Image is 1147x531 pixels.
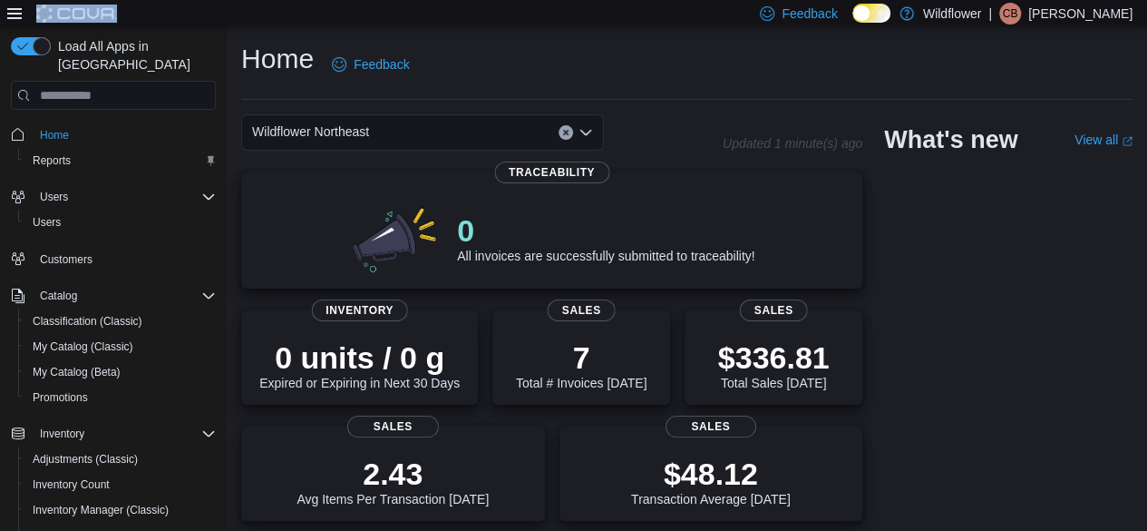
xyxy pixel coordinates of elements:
button: Customers [4,246,223,272]
span: Reports [33,153,71,168]
span: Home [33,123,216,145]
p: Wildflower [923,3,982,25]
button: Inventory Manager (Classic) [18,497,223,523]
span: Inventory [40,427,84,441]
span: Inventory [33,423,216,445]
a: My Catalog (Classic) [25,336,141,358]
a: Classification (Classic) [25,310,150,332]
span: Customers [33,248,216,270]
span: Catalog [40,289,77,303]
span: Catalog [33,285,216,307]
button: Promotions [18,385,223,410]
span: Promotions [33,390,88,405]
span: Adjustments (Classic) [25,448,216,470]
span: Load All Apps in [GEOGRAPHIC_DATA] [51,37,216,74]
span: My Catalog (Classic) [33,339,133,354]
button: Open list of options [578,125,593,140]
button: Inventory Count [18,472,223,497]
span: Wildflower Northeast [252,121,369,143]
a: Inventory Manager (Classic) [25,499,176,521]
p: 0 [457,212,754,249]
div: All invoices are successfully submitted to traceability! [457,212,754,263]
svg: External link [1122,136,1132,147]
button: Adjustments (Classic) [18,447,223,472]
span: Home [40,128,69,143]
img: 0 [348,202,442,274]
span: My Catalog (Beta) [33,365,121,379]
span: Users [25,211,216,233]
span: CB [1003,3,1018,25]
div: Total # Invoices [DATE] [516,339,646,390]
h2: What's new [884,125,1017,154]
span: Feedback [354,55,409,74]
button: My Catalog (Classic) [18,334,223,359]
a: Reports [25,150,78,172]
span: Adjustments (Classic) [33,452,138,467]
a: Promotions [25,387,95,408]
p: $336.81 [718,339,830,376]
img: Cova [36,5,117,23]
a: Users [25,211,68,233]
button: Classification (Classic) [18,309,223,334]
span: Reports [25,150,216,172]
span: Sales [666,416,756,438]
button: Users [18,210,223,235]
button: Inventory [33,423,92,445]
a: Adjustments (Classic) [25,448,145,470]
span: Inventory Manager (Classic) [25,499,216,521]
button: Users [33,186,75,208]
span: Feedback [782,5,837,23]
div: Avg Items Per Transaction [DATE] [296,456,489,506]
p: Updated 1 minute(s) ago [723,136,862,151]
button: Home [4,121,223,147]
button: My Catalog (Beta) [18,359,223,385]
span: Sales [347,416,438,438]
a: View allExternal link [1074,133,1132,147]
p: | [988,3,992,25]
span: Classification (Classic) [25,310,216,332]
button: Reports [18,148,223,173]
span: Users [33,186,216,208]
span: My Catalog (Beta) [25,361,216,383]
p: 0 units / 0 g [259,339,460,376]
div: Crystale Bernander [999,3,1021,25]
span: Sales [548,300,616,321]
span: Sales [740,300,808,321]
span: Traceability [494,162,609,183]
div: Expired or Expiring in Next 30 Days [259,339,460,390]
button: Catalog [4,283,223,309]
a: Customers [33,249,100,270]
span: Inventory Count [33,477,110,492]
p: [PERSON_NAME] [1028,3,1132,25]
span: Users [40,190,68,204]
span: Users [33,215,61,230]
span: Classification (Classic) [33,314,142,329]
a: My Catalog (Beta) [25,361,128,383]
span: Inventory Count [25,474,216,496]
input: Dark Mode [852,4,890,23]
p: 7 [516,339,646,376]
button: Users [4,184,223,210]
div: Transaction Average [DATE] [631,456,791,506]
span: My Catalog (Classic) [25,336,216,358]
span: Inventory [311,300,408,321]
button: Clear input [559,125,573,140]
div: Total Sales [DATE] [718,339,830,390]
button: Catalog [33,285,84,307]
span: Promotions [25,387,216,408]
span: Inventory Manager (Classic) [33,503,169,517]
span: Customers [40,252,92,267]
a: Home [33,124,76,146]
p: 2.43 [296,456,489,492]
button: Inventory [4,421,223,447]
a: Feedback [325,46,416,83]
p: $48.12 [631,456,791,492]
h1: Home [241,41,314,77]
a: Inventory Count [25,474,117,496]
